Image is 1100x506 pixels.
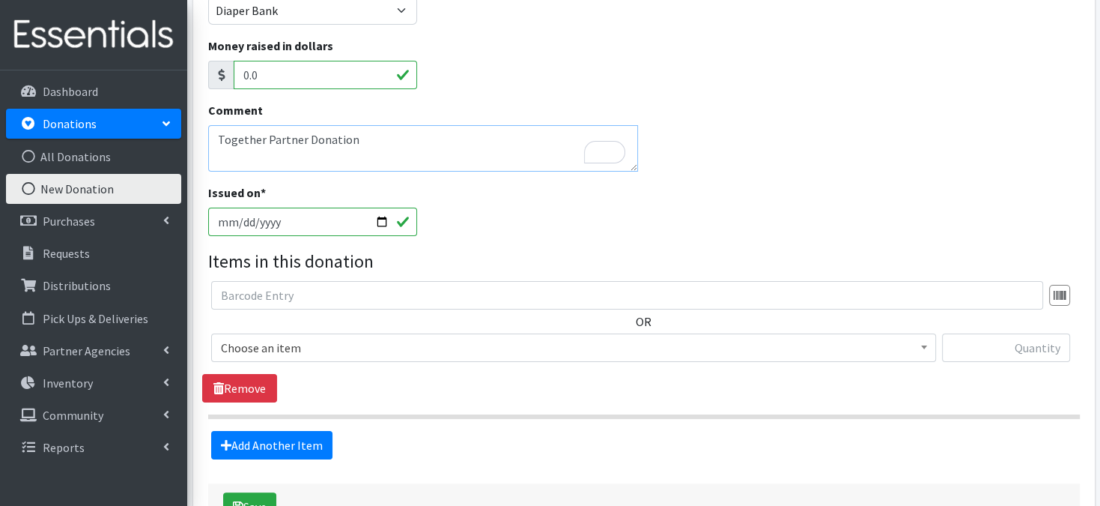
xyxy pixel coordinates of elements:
a: New Donation [6,174,181,204]
a: Community [6,400,181,430]
label: Money raised in dollars [208,37,333,55]
label: Issued on [208,184,266,202]
p: Dashboard [43,84,98,99]
span: Choose an item [221,337,926,358]
label: Comment [208,101,263,119]
p: Requests [43,246,90,261]
a: Partner Agencies [6,336,181,366]
p: Inventory [43,376,93,391]
label: OR [636,313,651,331]
a: Remove [202,374,277,403]
legend: Items in this donation [208,248,1080,275]
a: Reports [6,433,181,463]
p: Donations [43,116,97,131]
a: Inventory [6,368,181,398]
span: Choose an item [211,334,936,362]
a: Distributions [6,271,181,301]
a: Requests [6,238,181,268]
a: Add Another Item [211,431,332,460]
p: Community [43,408,103,423]
p: Partner Agencies [43,343,130,358]
p: Purchases [43,214,95,229]
a: Dashboard [6,76,181,106]
input: Quantity [942,334,1070,362]
p: Pick Ups & Deliveries [43,311,148,326]
a: Pick Ups & Deliveries [6,304,181,334]
a: Donations [6,109,181,139]
a: Purchases [6,206,181,236]
a: All Donations [6,142,181,172]
abbr: required [261,185,266,200]
input: Barcode Entry [211,281,1043,310]
textarea: To enrich screen reader interactions, please activate Accessibility in Grammarly extension settings [208,125,639,172]
p: Reports [43,440,85,455]
img: HumanEssentials [6,10,181,60]
p: Distributions [43,278,111,293]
